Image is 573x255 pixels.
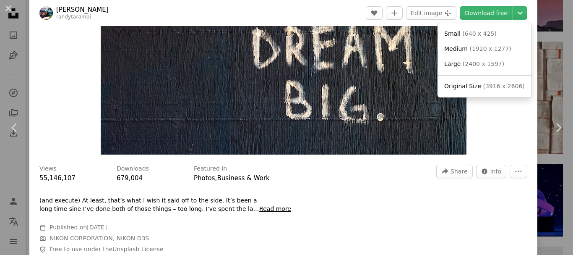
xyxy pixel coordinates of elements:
span: ( 2400 x 1597 ) [463,60,504,67]
span: ( 3916 x 2606 ) [483,83,524,89]
span: Medium [444,45,468,52]
span: Original Size [444,83,481,89]
button: Choose download size [513,6,527,20]
div: Choose download size [438,23,531,97]
span: ( 1920 x 1277 ) [469,45,511,52]
span: Large [444,60,461,67]
span: ( 640 x 425 ) [462,30,497,37]
span: Small [444,30,461,37]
